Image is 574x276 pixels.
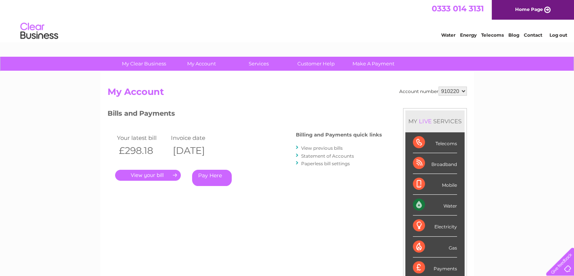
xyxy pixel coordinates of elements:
[228,57,290,71] a: Services
[441,32,456,38] a: Water
[508,32,519,38] a: Blog
[285,57,347,71] a: Customer Help
[115,133,169,143] td: Your latest bill
[524,32,542,38] a: Contact
[460,32,477,38] a: Energy
[301,153,354,159] a: Statement of Accounts
[115,170,181,181] a: .
[413,216,457,236] div: Electricity
[549,32,567,38] a: Log out
[169,143,223,158] th: [DATE]
[301,145,343,151] a: View previous bills
[405,110,465,132] div: MY SERVICES
[20,20,58,43] img: logo.png
[170,57,232,71] a: My Account
[108,108,382,121] h3: Bills and Payments
[301,161,350,166] a: Paperless bill settings
[413,237,457,257] div: Gas
[413,195,457,216] div: Water
[399,87,467,96] div: Account number
[109,4,466,37] div: Clear Business is a trading name of Verastar Limited (registered in [GEOGRAPHIC_DATA] No. 3667643...
[342,57,405,71] a: Make A Payment
[413,153,457,174] div: Broadband
[296,132,382,138] h4: Billing and Payments quick links
[115,143,169,158] th: £298.18
[413,174,457,195] div: Mobile
[413,132,457,153] div: Telecoms
[108,87,467,101] h2: My Account
[417,118,433,125] div: LIVE
[432,4,484,13] a: 0333 014 3131
[169,133,223,143] td: Invoice date
[481,32,504,38] a: Telecoms
[192,170,232,186] a: Pay Here
[113,57,175,71] a: My Clear Business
